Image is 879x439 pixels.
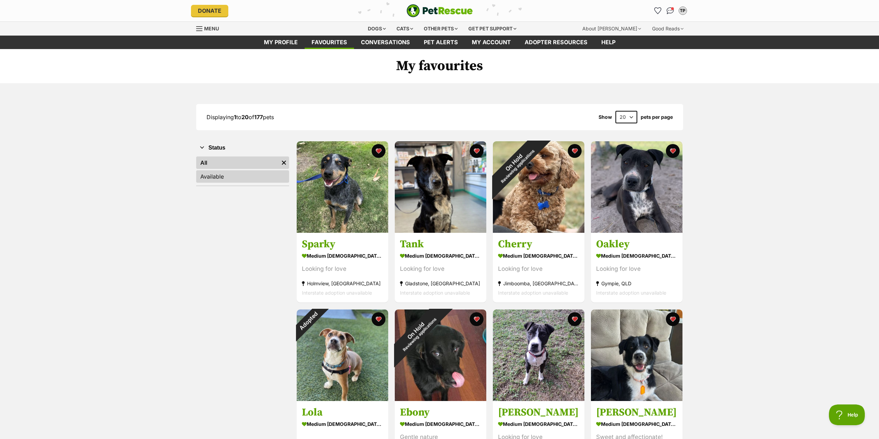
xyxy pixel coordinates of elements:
a: PetRescue [407,4,473,17]
a: All [196,156,279,169]
iframe: Help Scout Beacon - Open [829,404,865,425]
ul: Account quick links [652,5,688,16]
h3: Cherry [498,238,579,251]
h3: Tank [400,238,481,251]
button: favourite [568,312,582,326]
div: Other pets [419,22,462,36]
a: Favourites [652,5,663,16]
a: Tank medium [DEMOGRAPHIC_DATA] Dog Looking for love Gladstone, [GEOGRAPHIC_DATA] Interstate adopt... [395,233,486,303]
div: On Hold [379,294,456,370]
a: Favourites [305,36,354,49]
a: Oakley medium [DEMOGRAPHIC_DATA] Dog Looking for love Gympie, QLD Interstate adoption unavailable... [591,233,682,303]
div: medium [DEMOGRAPHIC_DATA] Dog [498,419,579,429]
button: My account [677,5,688,16]
div: Cats [392,22,418,36]
div: TP [679,7,686,14]
div: Gympie, QLD [596,279,677,288]
div: medium [DEMOGRAPHIC_DATA] Dog [400,251,481,261]
button: favourite [568,144,582,158]
img: chat-41dd97257d64d25036548639549fe6c8038ab92f7586957e7f3b1b290dea8141.svg [667,7,674,14]
button: favourite [666,312,680,326]
button: favourite [372,144,385,158]
img: logo-e224e6f780fb5917bec1dbf3a21bbac754714ae5b6737aabdf751b685950b380.svg [407,4,473,17]
h3: Oakley [596,238,677,251]
img: Hannah [493,309,584,401]
h3: Ebony [400,406,481,419]
a: conversations [354,36,417,49]
img: Oakley [591,141,682,233]
span: Interstate adoption unavailable [596,290,666,296]
a: Pet alerts [417,36,465,49]
a: Adopted [297,395,388,402]
div: medium [DEMOGRAPHIC_DATA] Dog [302,419,383,429]
strong: 177 [254,114,263,121]
a: On HoldReviewing applications [395,395,486,402]
img: Lara [591,309,682,401]
h3: Lola [302,406,383,419]
a: Adopter resources [518,36,594,49]
img: consumer-privacy-logo.png [1,1,6,6]
a: Remove filter [279,156,289,169]
label: pets per page [641,114,673,120]
img: Ebony [395,309,486,401]
a: Menu [196,22,224,34]
button: favourite [470,312,484,326]
div: Status [196,155,289,185]
div: medium [DEMOGRAPHIC_DATA] Dog [596,251,677,261]
div: Adopted [287,300,328,342]
div: Gladstone, [GEOGRAPHIC_DATA] [400,279,481,288]
div: Jimboomba, [GEOGRAPHIC_DATA] [498,279,579,288]
button: favourite [470,144,484,158]
div: Looking for love [302,265,383,274]
span: Reviewing applications [402,317,437,352]
a: On HoldReviewing applications [493,227,584,234]
a: Donate [191,5,228,17]
a: Sparky medium [DEMOGRAPHIC_DATA] Dog Looking for love Holmview, [GEOGRAPHIC_DATA] Interstate adop... [297,233,388,303]
h3: [PERSON_NAME] [596,406,677,419]
button: favourite [666,144,680,158]
h3: [PERSON_NAME] [498,406,579,419]
img: Lola [297,309,388,401]
div: Looking for love [596,265,677,274]
span: Interstate adoption unavailable [302,290,372,296]
div: medium [DEMOGRAPHIC_DATA] Dog [400,419,481,429]
span: Interstate adoption unavailable [400,290,470,296]
div: Looking for love [400,265,481,274]
a: Cherry medium [DEMOGRAPHIC_DATA] Dog Looking for love Jimboomba, [GEOGRAPHIC_DATA] Interstate ado... [493,233,584,303]
div: About [PERSON_NAME] [577,22,646,36]
div: Holmview, [GEOGRAPHIC_DATA] [302,279,383,288]
h3: Sparky [302,238,383,251]
span: Show [599,114,612,120]
img: Sparky [297,141,388,233]
img: Tank [395,141,486,233]
a: Help [594,36,622,49]
span: Interstate adoption unavailable [498,290,568,296]
a: My account [465,36,518,49]
span: Displaying to of pets [207,114,274,121]
div: On Hold [477,126,554,202]
strong: 20 [241,114,249,121]
a: Available [196,170,289,183]
div: medium [DEMOGRAPHIC_DATA] Dog [596,419,677,429]
strong: 1 [234,114,236,121]
div: medium [DEMOGRAPHIC_DATA] Dog [498,251,579,261]
a: Conversations [665,5,676,16]
div: Dogs [363,22,391,36]
span: Menu [204,26,219,31]
button: favourite [372,312,385,326]
a: My profile [257,36,305,49]
img: Cherry [493,141,584,233]
div: Good Reads [647,22,688,36]
button: Status [196,143,289,152]
div: medium [DEMOGRAPHIC_DATA] Dog [302,251,383,261]
div: Get pet support [464,22,521,36]
span: Reviewing applications [500,149,535,184]
div: Looking for love [498,265,579,274]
